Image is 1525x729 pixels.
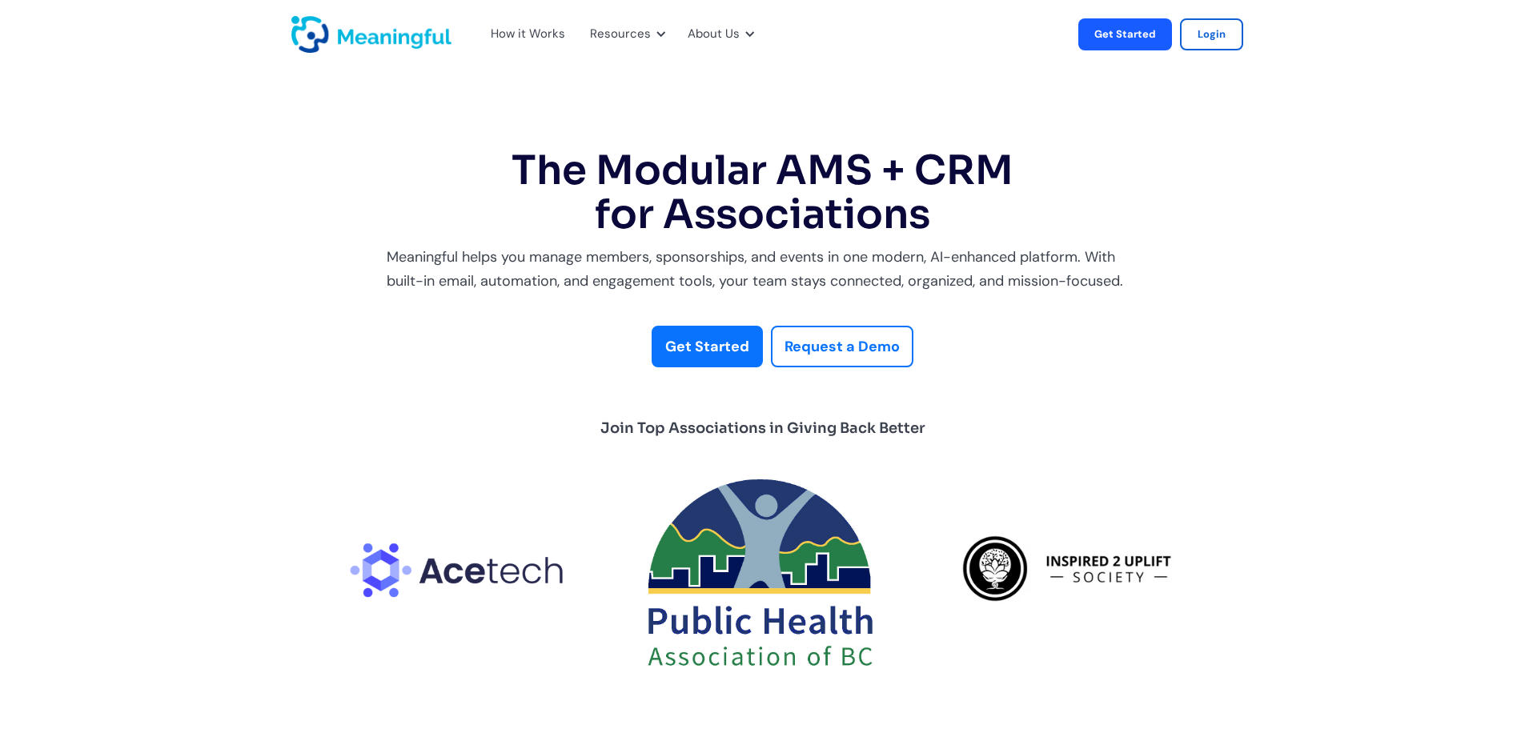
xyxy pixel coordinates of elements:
[387,149,1139,237] h1: The Modular AMS + CRM for Associations
[481,8,572,61] div: How it Works
[1180,18,1243,50] a: Login
[771,326,913,368] a: Request a Demo
[785,337,900,356] strong: Request a Demo
[291,16,331,53] a: home
[590,24,651,45] div: Resources
[665,337,749,356] strong: Get Started
[387,245,1139,294] div: Meaningful helps you manage members, sponsorships, and events in one modern, AI-enhanced platform...
[491,24,553,45] a: How it Works
[1078,18,1172,50] a: Get Started
[688,24,740,45] div: About Us
[652,326,763,368] a: Get Started
[491,24,565,45] div: How it Works
[580,8,670,61] div: Resources
[678,8,759,61] div: About Us
[600,415,925,441] div: Join Top Associations in Giving Back Better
